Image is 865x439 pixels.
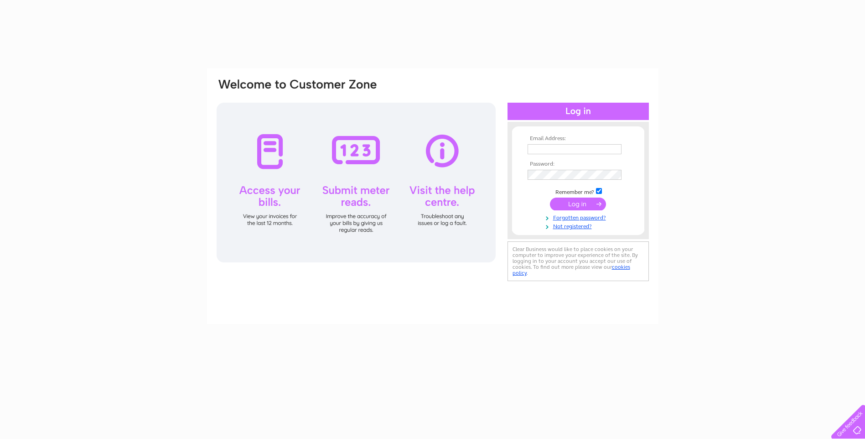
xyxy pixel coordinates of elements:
[525,136,631,142] th: Email Address:
[528,221,631,230] a: Not registered?
[508,241,649,281] div: Clear Business would like to place cookies on your computer to improve your experience of the sit...
[513,264,630,276] a: cookies policy
[550,198,606,210] input: Submit
[525,187,631,196] td: Remember me?
[528,213,631,221] a: Forgotten password?
[525,161,631,167] th: Password:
